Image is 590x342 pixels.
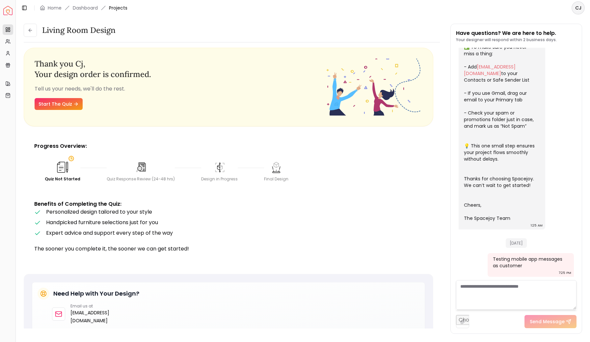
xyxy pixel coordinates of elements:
p: Progress Overview: [34,142,423,150]
img: Quiz Response Review (24-48 hrs) [134,161,147,174]
p: The sooner you complete it, the sooner we can get started! [34,245,423,253]
span: Expert advice and support every step of the way [46,229,173,237]
div: Quiz Not Started [45,176,80,182]
img: Design in Progress [213,161,226,174]
h3: Living Room design [42,25,116,36]
div: Quiz Response Review (24-48 hrs) [107,176,175,182]
a: Home [48,5,62,11]
nav: breadcrumb [40,5,127,11]
span: Projects [109,5,127,11]
div: Design in Progress [201,176,238,182]
img: Quiz Not Started [55,160,70,174]
div: 1:25 AM [531,222,543,229]
span: CJ [572,2,584,14]
a: [EMAIL_ADDRESS][DOMAIN_NAME] [464,64,516,77]
p: Our design experts are here to help with any questions about your project. [52,327,419,334]
a: Dashboard [73,5,98,11]
a: Spacejoy [3,6,13,15]
p: Have questions? We are here to help. [456,29,557,37]
button: CJ [572,1,585,14]
p: Benefits of Completing the Quiz: [34,200,423,208]
h3: Thank you , Your design order is confirmed. [35,59,326,80]
img: Spacejoy Logo [3,6,13,15]
span: [DATE] [506,238,527,248]
span: cj [75,59,83,69]
h5: Need Help with Your Design? [53,289,139,298]
div: 7:25 PM [559,270,571,276]
span: Personalized design tailored to your style [46,208,152,216]
div: Final Design [264,176,288,182]
div: Testing mobile app messages as customer [493,256,568,269]
p: Your designer will respond within 2 business days. [456,37,557,42]
img: Final Design [270,161,283,174]
img: Fun quiz start - image [326,59,423,116]
a: [EMAIL_ADDRESS][DOMAIN_NAME] [70,309,136,325]
span: Handpicked furniture selections just for you [46,219,158,226]
p: Tell us your needs, we'll do the rest. [35,85,326,93]
a: Start The Quiz [35,98,83,110]
p: Email us at [70,303,136,309]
